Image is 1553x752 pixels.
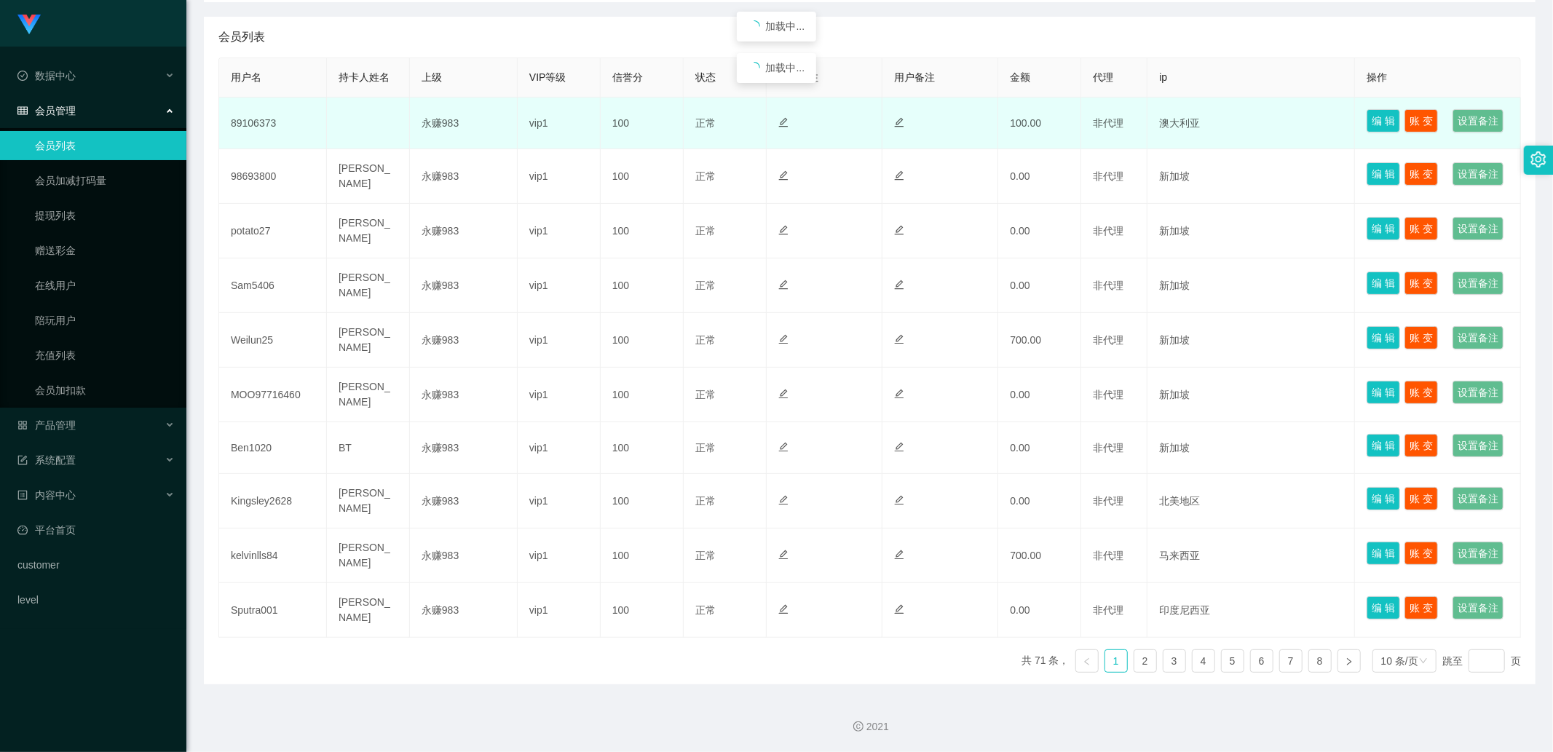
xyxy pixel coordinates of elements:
[766,20,805,32] span: 加载中...
[1404,217,1438,240] button: 账 变
[1147,204,1355,258] td: 新加坡
[410,204,518,258] td: 永赚983
[998,474,1081,529] td: 0.00
[17,106,28,116] i: 图标: table
[601,529,684,583] td: 100
[1221,649,1244,673] li: 5
[778,495,789,505] i: 图标: edit
[601,583,684,638] td: 100
[695,604,716,616] span: 正常
[518,583,601,638] td: vip1
[35,306,175,335] a: 陪玩用户
[1093,334,1123,346] span: 非代理
[1147,98,1355,149] td: 澳大利亚
[1308,649,1332,673] li: 8
[17,105,76,116] span: 会员管理
[1163,650,1185,672] a: 3
[1309,650,1331,672] a: 8
[612,71,643,83] span: 信誉分
[339,71,390,83] span: 持卡人姓名
[1147,313,1355,368] td: 新加坡
[601,258,684,313] td: 100
[327,258,410,313] td: [PERSON_NAME]
[998,258,1081,313] td: 0.00
[1093,170,1123,182] span: 非代理
[601,98,684,149] td: 100
[219,149,327,204] td: 98693800
[1404,542,1438,565] button: 账 变
[198,719,1541,735] div: 2021
[1159,71,1167,83] span: ip
[1442,649,1521,673] div: 跳至 页
[998,422,1081,474] td: 0.00
[1093,604,1123,616] span: 非代理
[1134,649,1157,673] li: 2
[1453,434,1503,457] button: 设置备注
[17,454,76,466] span: 系统配置
[998,583,1081,638] td: 0.00
[998,98,1081,149] td: 100.00
[17,585,175,614] a: level
[1453,596,1503,620] button: 设置备注
[1367,272,1400,295] button: 编 辑
[1367,596,1400,620] button: 编 辑
[35,341,175,370] a: 充值列表
[218,28,265,46] span: 会员列表
[894,117,904,127] i: 图标: edit
[1250,649,1273,673] li: 6
[1083,657,1091,666] i: 图标: left
[601,474,684,529] td: 100
[219,204,327,258] td: potato27
[1279,649,1303,673] li: 7
[894,495,904,505] i: 图标: edit
[894,334,904,344] i: 图标: edit
[1404,109,1438,132] button: 账 变
[35,271,175,300] a: 在线用户
[1147,474,1355,529] td: 北美地区
[894,280,904,290] i: 图标: edit
[695,71,716,83] span: 状态
[1367,109,1400,132] button: 编 辑
[17,420,28,430] i: 图标: appstore-o
[17,71,28,81] i: 图标: check-circle-o
[1093,117,1123,129] span: 非代理
[17,489,76,501] span: 内容中心
[695,334,716,346] span: 正常
[518,98,601,149] td: vip1
[219,258,327,313] td: Sam5406
[1367,217,1400,240] button: 编 辑
[778,170,789,181] i: 图标: edit
[1105,650,1127,672] a: 1
[1147,258,1355,313] td: 新加坡
[778,225,789,235] i: 图标: edit
[1093,550,1123,561] span: 非代理
[766,62,805,74] span: 加载中...
[35,166,175,195] a: 会员加减打码量
[219,313,327,368] td: Weilun25
[1404,381,1438,404] button: 账 变
[1147,368,1355,422] td: 新加坡
[410,258,518,313] td: 永赚983
[410,529,518,583] td: 永赚983
[1453,487,1503,510] button: 设置备注
[1419,657,1428,667] i: 图标: down
[1147,149,1355,204] td: 新加坡
[518,474,601,529] td: vip1
[748,20,760,32] i: icon: loading
[894,442,904,452] i: 图标: edit
[1367,434,1400,457] button: 编 辑
[1530,151,1546,167] i: 图标: setting
[410,368,518,422] td: 永赚983
[1010,71,1030,83] span: 金额
[1147,583,1355,638] td: 印度尼西亚
[695,495,716,507] span: 正常
[853,721,864,732] i: 图标: copyright
[518,313,601,368] td: vip1
[17,15,41,35] img: logo.9652507e.png
[998,149,1081,204] td: 0.00
[518,149,601,204] td: vip1
[1381,650,1418,672] div: 10 条/页
[219,474,327,529] td: Kingsley2628
[695,170,716,182] span: 正常
[778,550,789,560] i: 图标: edit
